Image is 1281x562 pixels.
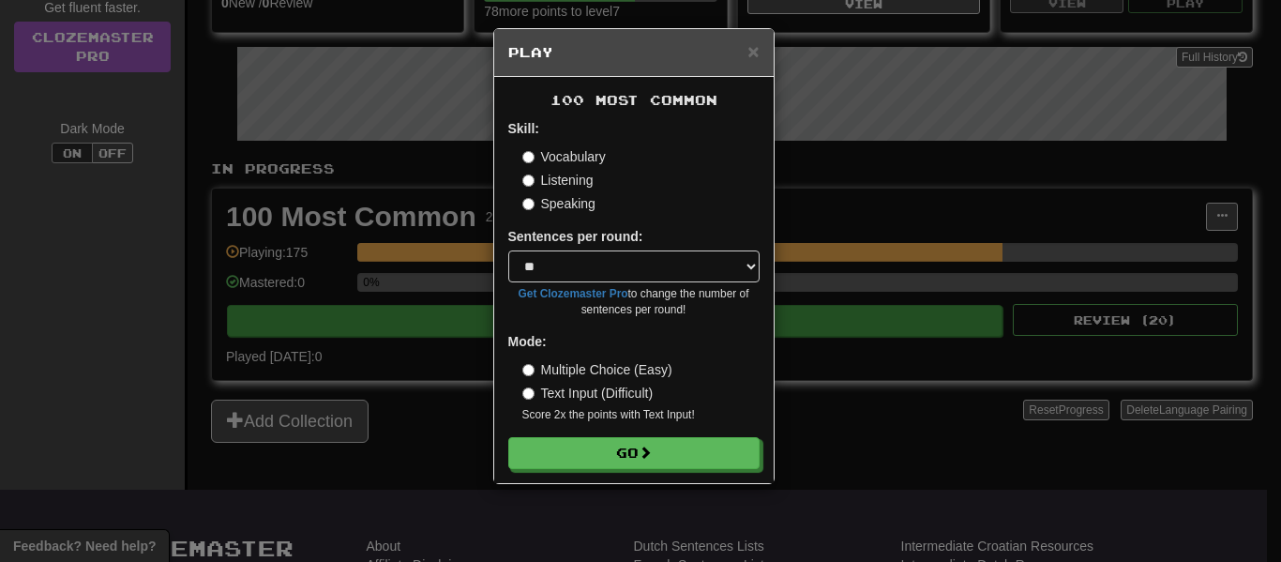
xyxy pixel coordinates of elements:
label: Multiple Choice (Easy) [522,360,672,379]
label: Listening [522,171,594,190]
span: × [747,40,759,62]
label: Vocabulary [522,147,606,166]
input: Speaking [522,198,535,210]
a: Get Clozemaster Pro [519,287,628,300]
h5: Play [508,43,760,62]
span: 100 Most Common [550,92,717,108]
strong: Skill: [508,121,539,136]
input: Multiple Choice (Easy) [522,364,535,376]
small: Score 2x the points with Text Input ! [522,407,760,423]
label: Speaking [522,194,595,213]
label: Text Input (Difficult) [522,384,654,403]
label: Sentences per round: [508,227,643,246]
strong: Mode: [508,334,547,349]
small: to change the number of sentences per round! [508,286,760,318]
button: Close [747,41,759,61]
input: Vocabulary [522,151,535,163]
input: Text Input (Difficult) [522,387,535,400]
button: Go [508,437,760,469]
input: Listening [522,175,535,187]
